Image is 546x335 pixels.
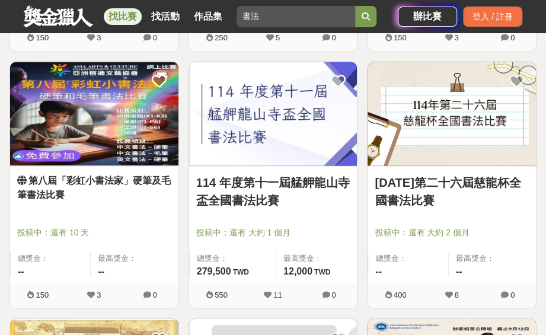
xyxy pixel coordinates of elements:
input: 2025「洗手新日常：全民 ALL IN」洗手歌全台徵選 [237,6,355,27]
span: 投稿中：還有 大約 1 個月 [196,226,350,238]
span: 3 [97,290,101,299]
span: 投稿中：還有 大約 2 個月 [375,226,529,238]
a: [DATE]第二十六屆慈龍杯全國書法比賽 [375,173,529,209]
span: 0 [331,290,336,299]
a: Cover Image [10,62,178,166]
span: 0 [331,33,336,42]
span: 最高獎金： [283,252,350,264]
span: 11 [273,290,282,299]
span: 0 [510,290,515,299]
span: TWD [314,267,330,276]
span: 0 [153,33,157,42]
span: 0 [153,290,157,299]
span: 400 [394,290,407,299]
span: 總獎金： [197,252,269,264]
a: 找比賽 [104,8,142,25]
span: 5 [276,33,280,42]
a: 114 年度第十一屆艋舺龍山寺盃全國書法比賽 [196,173,350,209]
span: 投稿中：還有 10 天 [17,226,171,238]
img: Cover Image [189,62,357,165]
span: 0 [510,33,515,42]
a: 作品集 [189,8,227,25]
span: 150 [36,290,49,299]
span: 總獎金： [375,252,440,264]
a: Cover Image [368,62,536,166]
span: 250 [215,33,228,42]
img: Cover Image [368,62,536,165]
span: 279,500 [197,266,231,276]
span: 3 [455,33,459,42]
span: -- [18,266,24,276]
span: 12,000 [283,266,312,276]
span: -- [375,266,382,276]
span: -- [456,266,462,276]
div: 登入 / 註冊 [463,7,522,27]
img: Cover Image [10,62,178,165]
span: -- [98,266,104,276]
span: 最高獎金： [98,252,171,264]
span: 3 [97,33,101,42]
span: TWD [233,267,249,276]
span: 150 [36,33,49,42]
span: 最高獎金： [456,252,529,264]
span: 8 [455,290,459,299]
span: 550 [215,290,228,299]
a: 找活動 [146,8,184,25]
a: 辦比賽 [398,7,457,27]
a: 第八屆「彩虹小書法家」硬筆及毛筆書法比賽 [17,173,171,202]
span: 150 [394,33,407,42]
a: Cover Image [189,62,357,166]
span: 總獎金： [18,252,83,264]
